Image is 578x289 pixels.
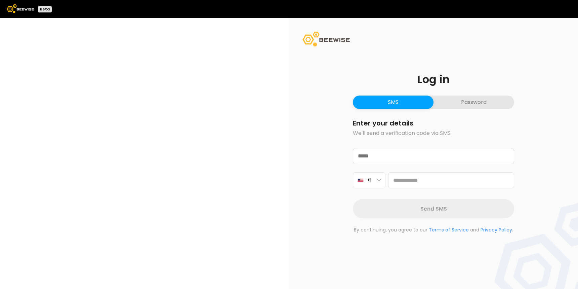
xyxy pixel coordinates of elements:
a: Privacy Policy [481,226,512,233]
button: Send SMS [353,199,514,218]
a: Terms of Service [429,226,469,233]
p: By continuing, you agree to our and . [353,226,514,233]
button: SMS [353,96,433,109]
button: Password [433,96,514,109]
div: Beta [38,6,52,12]
p: We'll send a verification code via SMS [353,129,514,137]
span: +1 [367,176,372,184]
button: +1 [353,172,385,188]
span: Send SMS [420,205,447,213]
h1: Log in [353,74,514,85]
h2: Enter your details [353,120,514,127]
img: Beewise logo [7,4,34,13]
